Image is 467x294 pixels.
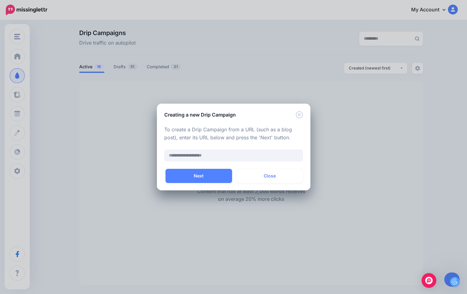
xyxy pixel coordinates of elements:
p: To create a Drip Campaign from a URL (such as a blog post), enter its URL below and press the 'Ne... [164,126,303,142]
div: Open Intercom Messenger [422,273,436,288]
button: Next [165,169,232,183]
button: Close [236,169,303,183]
h5: Creating a new Drip Campaign [164,111,236,118]
button: Close [296,111,303,119]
